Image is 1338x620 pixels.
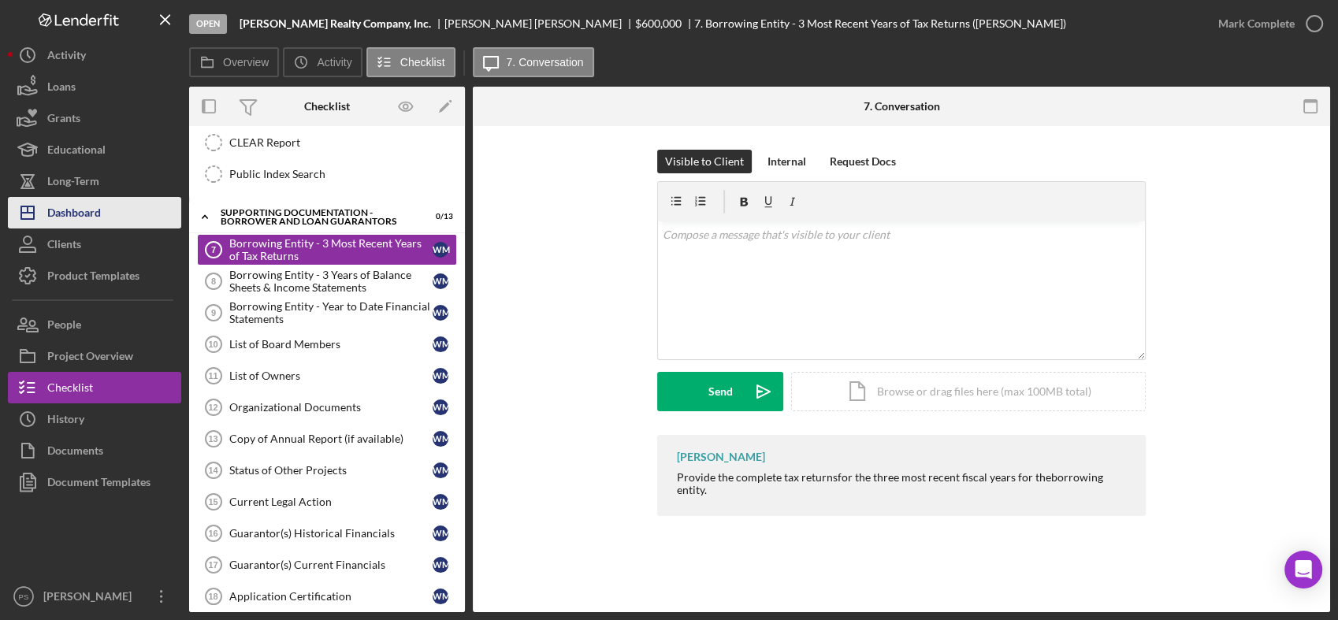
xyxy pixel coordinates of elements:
text: PS [19,592,29,601]
a: 16Guarantor(s) Historical FinancialsWM [197,518,457,549]
div: Project Overview [47,340,133,376]
div: Open Intercom Messenger [1284,551,1322,588]
div: Guarantor(s) Current Financials [229,559,433,571]
div: 7. Borrowing Entity - 3 Most Recent Years of Tax Returns ([PERSON_NAME]) [694,17,1065,30]
div: Send [708,372,733,411]
a: 10List of Board MembersWM [197,329,457,360]
a: Project Overview [8,340,181,372]
a: 15Current Legal ActionWM [197,486,457,518]
div: W M [433,525,448,541]
div: Internal [767,150,806,173]
div: Checklist [47,372,93,407]
div: Public Index Search [229,168,456,180]
div: W M [433,431,448,447]
div: Activity [47,39,86,75]
a: 18Application CertificationWM [197,581,457,612]
div: W M [433,305,448,321]
b: [PERSON_NAME] Realty Company, Inc. [240,17,431,30]
div: Borrowing Entity - 3 Years of Balance Sheets & Income Statements [229,269,433,294]
div: Long-Term [47,165,99,201]
div: Borrowing Entity - 3 Most Recent Years of Tax Returns [229,237,433,262]
button: Checklist [366,47,455,77]
div: 0 / 13 [425,212,453,221]
div: Product Templates [47,260,139,295]
div: CLEAR Report [229,136,456,149]
button: Document Templates [8,466,181,498]
a: 13Copy of Annual Report (if available)WM [197,423,457,455]
a: Long-Term [8,165,181,197]
div: People [47,309,81,344]
div: Document Templates [47,466,151,502]
div: Educational [47,134,106,169]
div: W M [433,399,448,415]
tspan: 17 [208,560,217,570]
button: Visible to Client [657,150,752,173]
button: Activity [283,47,362,77]
button: 7. Conversation [473,47,594,77]
label: Checklist [400,56,445,69]
button: Overview [189,47,279,77]
tspan: 12 [208,403,217,412]
a: 8Borrowing Entity - 3 Years of Balance Sheets & Income StatementsWM [197,265,457,297]
div: List of Board Members [229,338,433,351]
button: Request Docs [822,150,904,173]
div: Borrowing Entity - Year to Date Financial Statements [229,300,433,325]
tspan: 16 [208,529,217,538]
button: History [8,403,181,435]
tspan: 7 [211,245,216,254]
a: People [8,309,181,340]
div: W M [433,557,448,573]
tspan: 11 [208,371,217,381]
button: Send [657,372,783,411]
button: Internal [760,150,814,173]
div: [PERSON_NAME] [677,451,765,463]
button: Dashboard [8,197,181,228]
span: $600,000 [635,17,682,30]
div: Request Docs [830,150,896,173]
a: Loans [8,71,181,102]
div: [PERSON_NAME] [PERSON_NAME] [444,17,635,30]
div: W M [433,588,448,604]
div: Status of Other Projects [229,464,433,477]
label: Activity [317,56,351,69]
button: Activity [8,39,181,71]
div: Documents [47,435,103,470]
div: Guarantor(s) Historical Financials [229,527,433,540]
a: Public Index Search [197,158,457,190]
div: List of Owners [229,369,433,382]
button: Clients [8,228,181,260]
div: Loans [47,71,76,106]
button: Mark Complete [1202,8,1330,39]
button: Product Templates [8,260,181,291]
button: Checklist [8,372,181,403]
label: 7. Conversation [507,56,584,69]
a: 11List of OwnersWM [197,360,457,392]
label: Overview [223,56,269,69]
div: W M [433,368,448,384]
div: W M [433,336,448,352]
a: 17Guarantor(s) Current FinancialsWM [197,549,457,581]
button: Grants [8,102,181,134]
div: Organizational Documents [229,401,433,414]
tspan: 9 [211,308,216,317]
div: Mark Complete [1218,8,1295,39]
tspan: 18 [208,592,217,601]
button: PS[PERSON_NAME] [8,581,181,612]
div: Visible to Client [665,150,744,173]
tspan: 15 [208,497,217,507]
span: Provide the complete tax returns [677,470,838,484]
div: Dashboard [47,197,101,232]
div: [PERSON_NAME] [39,581,142,616]
button: Educational [8,134,181,165]
a: CLEAR Report [197,127,457,158]
div: Application Certification [229,590,433,603]
div: Open [189,14,227,34]
div: W M [433,462,448,478]
div: History [47,403,84,439]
